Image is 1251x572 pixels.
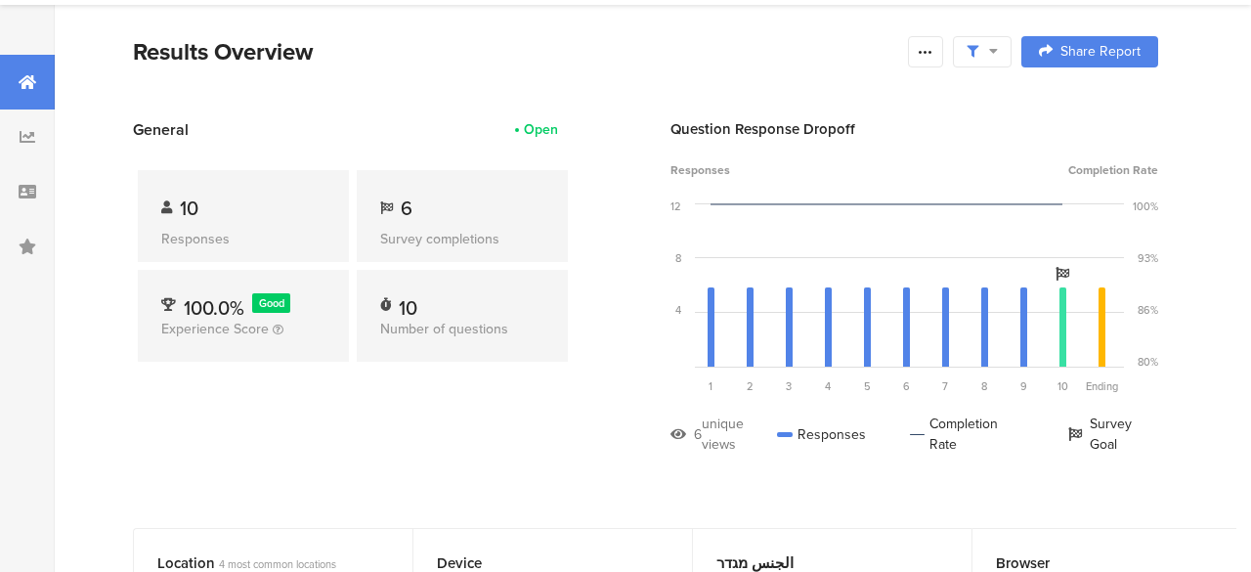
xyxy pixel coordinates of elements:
[524,119,558,140] div: Open
[825,378,831,394] span: 4
[133,34,898,69] div: Results Overview
[1060,45,1141,59] span: Share Report
[184,293,244,323] span: 100.0%
[1138,250,1158,266] div: 93%
[1057,378,1068,394] span: 10
[694,424,702,445] div: 6
[399,293,417,313] div: 10
[133,118,189,141] span: General
[777,414,866,455] div: Responses
[1138,302,1158,318] div: 86%
[942,378,948,394] span: 7
[1020,378,1027,394] span: 9
[709,378,712,394] span: 1
[1138,354,1158,370] div: 80%
[1133,198,1158,214] div: 100%
[747,378,754,394] span: 2
[161,229,325,249] div: Responses
[259,295,284,311] span: Good
[670,198,681,214] div: 12
[161,319,269,339] span: Experience Score
[864,378,871,394] span: 5
[903,378,910,394] span: 6
[702,414,777,455] div: unique views
[380,319,508,339] span: Number of questions
[670,118,1158,140] div: Question Response Dropoff
[910,414,1024,455] div: Completion Rate
[675,250,681,266] div: 8
[1068,161,1158,179] span: Completion Rate
[675,302,681,318] div: 4
[1056,267,1069,281] i: Survey Goal
[380,229,544,249] div: Survey completions
[1068,414,1158,455] div: Survey Goal
[786,378,792,394] span: 3
[219,556,336,572] span: 4 most common locations
[670,161,730,179] span: Responses
[981,378,987,394] span: 8
[401,194,412,223] span: 6
[1082,378,1121,394] div: Ending
[180,194,198,223] span: 10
